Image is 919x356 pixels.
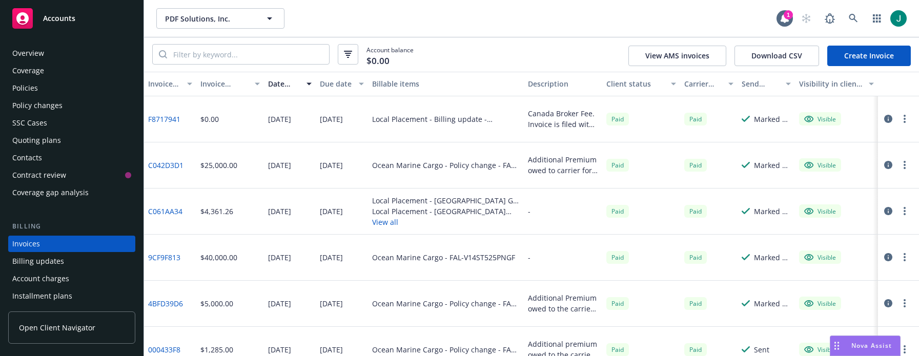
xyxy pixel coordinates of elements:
button: Invoice ID [144,72,196,96]
span: Paid [684,205,707,218]
button: Nova Assist [830,336,901,356]
a: Account charges [8,270,135,287]
div: Overview [12,45,44,61]
div: $0.00 [200,114,219,124]
div: Visible [804,253,836,262]
div: Coverage gap analysis [12,184,89,201]
div: [DATE] [268,160,291,171]
img: photo [890,10,907,27]
a: Contract review [8,167,135,183]
div: Paid [606,343,629,356]
a: Switch app [867,8,887,29]
div: Paid [684,251,707,264]
div: Ocean Marine Cargo - Policy change - FAL-V14ST523PNGF [372,298,520,309]
a: Search [843,8,864,29]
div: Marked as sent [754,160,791,171]
div: Ocean Marine Cargo - Policy change - FAL-V14ST525PNGF [372,160,520,171]
div: - [528,252,530,263]
button: Date issued [264,72,316,96]
div: [DATE] [268,344,291,355]
div: Paid [606,251,629,264]
div: Billing [8,221,135,232]
a: Policy changes [8,97,135,114]
a: 4BFD39D6 [148,298,183,309]
div: Installment plans [12,288,72,304]
div: Invoice amount [200,78,249,89]
div: Additional Premium owed to carrier for covered One-Time Shipment to [GEOGRAPHIC_DATA] (Endorsemen... [528,154,598,176]
a: SSC Cases [8,115,135,131]
div: Client status [606,78,665,89]
a: Report a Bug [820,8,840,29]
a: Start snowing [796,8,816,29]
div: Paid [606,205,629,218]
button: Send result [738,72,795,96]
div: Coverage [12,62,44,79]
div: Paid [606,159,629,172]
div: Local Placement - [GEOGRAPHIC_DATA] Property - 206076 [372,206,520,217]
a: Contacts [8,150,135,166]
div: Billable items [372,78,520,89]
div: Invoices [12,236,40,252]
div: Quoting plans [12,132,61,149]
a: Coverage [8,62,135,79]
a: Installment plans [8,288,135,304]
div: Contract review [12,167,66,183]
a: 000433F8 [148,344,180,355]
div: Drag to move [830,336,843,355]
a: Accounts [8,4,135,33]
div: [DATE] [320,298,343,309]
div: Ocean Marine Cargo - FAL-V14ST525PNGF [372,252,515,263]
span: Paid [606,113,629,125]
button: Client status [602,72,680,96]
button: View all [372,217,520,227]
a: Create Invoice [827,46,911,66]
div: Local Placement - [GEOGRAPHIC_DATA] GL & EL - 206077 [372,195,520,206]
div: [DATE] [320,344,343,355]
div: Visible [804,345,836,354]
div: Paid [606,297,629,310]
div: Marked as sent [754,206,791,217]
div: Paid [684,113,707,125]
span: PDF Solutions, Inc. [165,13,254,24]
div: [DATE] [268,206,291,217]
span: $0.00 [366,54,390,68]
svg: Search [159,50,167,58]
div: [DATE] [268,252,291,263]
div: Date issued [268,78,301,89]
div: Description [528,78,598,89]
div: Visible [804,299,836,308]
div: Local Placement - Billing update - TLL7019058-13 [372,114,520,124]
a: C042D3D1 [148,160,183,171]
a: C061AA34 [148,206,182,217]
span: Nova Assist [851,341,892,350]
a: 9CF9F813 [148,252,180,263]
div: Visible [804,206,836,216]
div: Sent [754,344,769,355]
div: [DATE] [320,206,343,217]
a: Overview [8,45,135,61]
a: Billing updates [8,253,135,269]
span: Paid [684,343,707,356]
input: Filter by keyword... [167,45,329,64]
div: Send result [742,78,780,89]
button: Download CSV [734,46,819,66]
div: $5,000.00 [200,298,233,309]
div: Visible [804,114,836,123]
a: F8717941 [148,114,180,124]
div: [DATE] [320,114,343,124]
a: Policies [8,80,135,96]
div: [DATE] [320,160,343,171]
a: Invoices [8,236,135,252]
div: Paid [684,159,707,172]
div: $4,361.26 [200,206,233,217]
div: Due date [320,78,353,89]
button: Billable items [368,72,524,96]
button: PDF Solutions, Inc. [156,8,284,29]
div: Policies [12,80,38,96]
div: SSC Cases [12,115,47,131]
